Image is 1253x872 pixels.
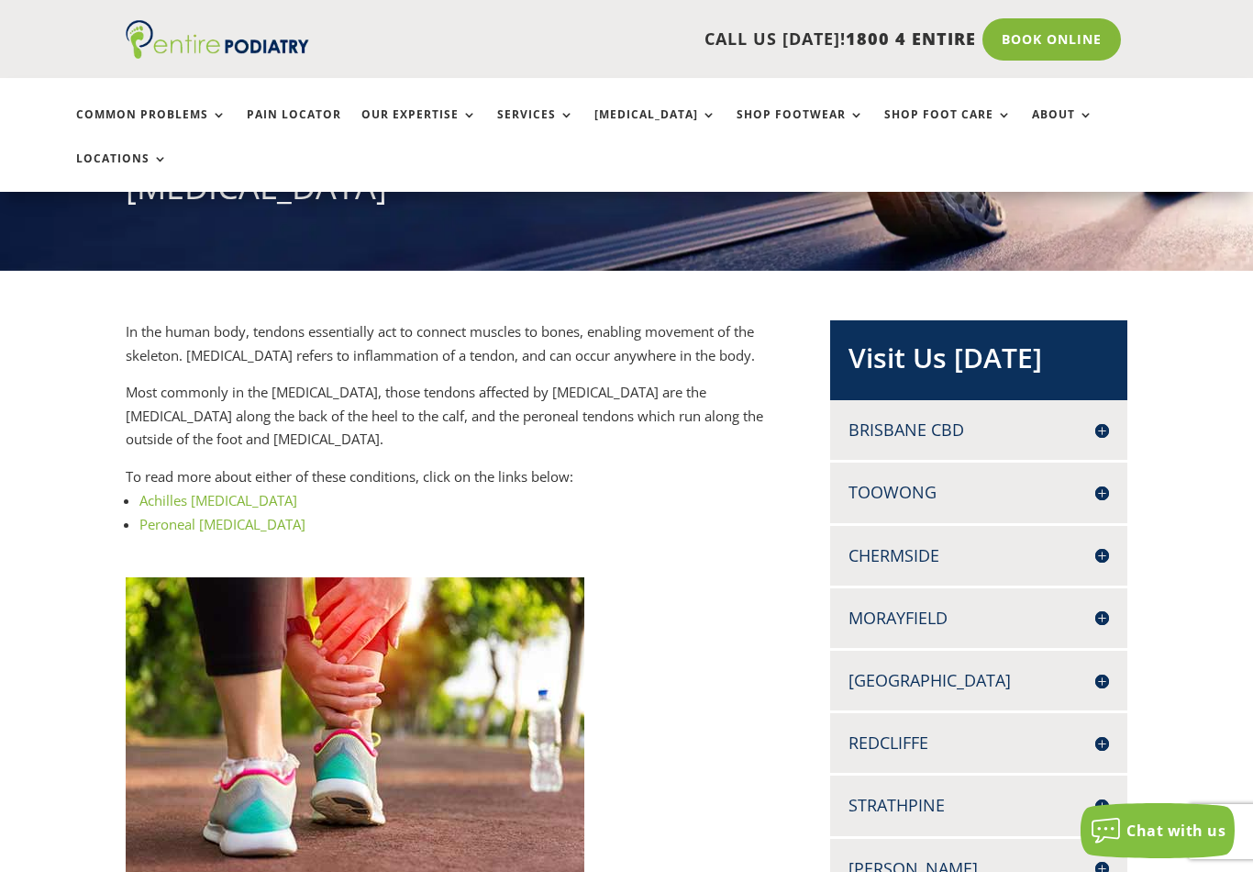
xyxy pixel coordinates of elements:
button: Chat with us [1081,803,1235,858]
a: Services [497,108,574,148]
a: Pain Locator [247,108,341,148]
a: Shop Footwear [737,108,864,148]
p: CALL US [DATE]! [353,28,976,51]
p: To read more about either of these conditions, click on the links below: [126,465,775,489]
span: 1800 4 ENTIRE [846,28,976,50]
a: Common Problems [76,108,227,148]
h2: Visit Us [DATE] [848,339,1109,386]
a: Achilles [MEDICAL_DATA] [139,491,297,509]
h4: Morayfield [848,607,1109,630]
h1: [MEDICAL_DATA] [126,164,1128,219]
a: Shop Foot Care [884,108,1012,148]
a: Our Expertise [361,108,477,148]
a: Locations [76,152,168,192]
span: Chat with us [1126,821,1225,841]
h4: Brisbane CBD [848,419,1109,442]
p: In the human body, tendons essentially act to connect muscles to bones, enabling movement of the ... [126,320,775,381]
a: Entire Podiatry [126,44,309,62]
h4: Redcliffe [848,732,1109,755]
p: Most commonly in the [MEDICAL_DATA], those tendons affected by [MEDICAL_DATA] are the [MEDICAL_DA... [126,381,775,465]
h4: Chermside [848,544,1109,567]
a: [MEDICAL_DATA] [594,108,716,148]
a: Book Online [982,18,1121,61]
img: logo (1) [126,20,309,59]
a: About [1032,108,1093,148]
h4: Toowong [848,481,1109,504]
a: Peroneal [MEDICAL_DATA] [139,515,305,533]
h4: Strathpine [848,794,1109,817]
h4: [GEOGRAPHIC_DATA] [848,669,1109,692]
